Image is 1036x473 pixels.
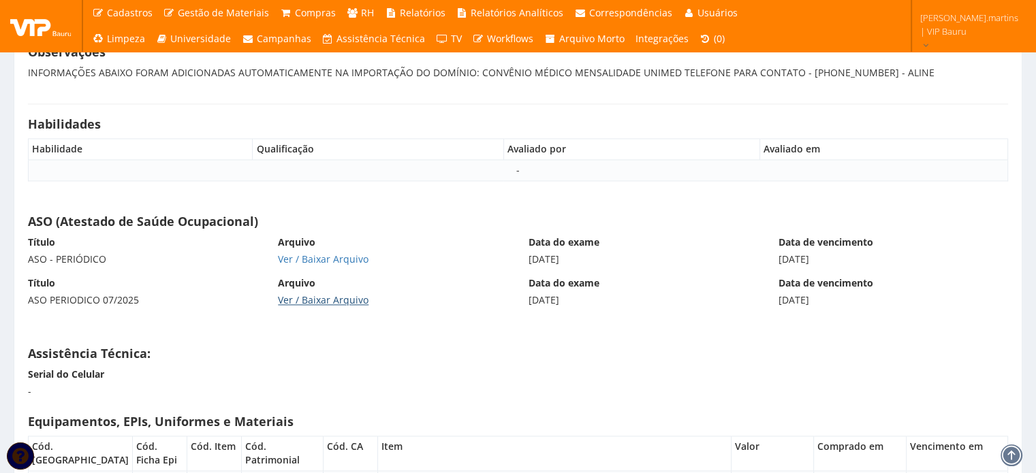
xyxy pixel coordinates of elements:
[529,235,599,249] label: Data do exame
[170,32,231,45] span: Universidade
[278,276,315,290] label: Arquivo
[133,436,187,471] th: Cód. Ficha Epi
[28,345,151,361] strong: Assistência Técnica:
[178,6,269,19] span: Gestão de Materiais
[451,32,462,45] span: TV
[759,138,1007,159] th: Avaliado em
[187,436,242,471] th: Cód. Item
[28,276,55,290] label: Título
[107,6,153,19] span: Cadastros
[28,368,104,381] label: Serial do Celular
[529,293,758,307] div: [DATE]
[29,159,1008,180] td: -
[324,436,378,471] th: Cód. CA
[29,138,253,159] th: Habilidade
[28,116,101,132] strong: Habilidades
[278,252,368,265] a: Ver / Baixar Arquivo
[29,436,133,471] th: Cód. [GEOGRAPHIC_DATA]
[920,11,1018,38] span: [PERSON_NAME].martins | VIP Bauru
[28,252,257,266] div: ASO - PERIÓDICO
[467,26,539,52] a: Workflows
[559,32,625,45] span: Arquivo Morto
[28,413,294,429] strong: Equipamentos, EPIs, Uniformes e Materiais
[529,276,599,290] label: Data do exame
[317,26,431,52] a: Assistência Técnica
[589,6,672,19] span: Correspondências
[242,436,324,471] th: Cód. Patrimonial
[28,213,258,229] strong: ASO (Atestado de Saúde Ocupacional)
[28,385,341,398] div: -
[779,252,1008,266] div: [DATE]
[630,26,694,52] a: Integrações
[697,6,738,19] span: Usuários
[28,66,1008,80] div: INFORMAÇÕES ABAIXO FORAM ADICIONADAS AUTOMATICAMENTE NA IMPORTAÇÃO DO DOMÍNIO: CONVÊNIO MÉDICO ME...
[694,26,731,52] a: (0)
[28,44,106,60] strong: Observações
[400,6,445,19] span: Relatórios
[487,32,533,45] span: Workflows
[28,235,55,249] label: Título
[779,276,873,290] label: Data de vencimento
[295,6,336,19] span: Compras
[731,436,813,471] th: Valor
[813,436,906,471] th: Comprado em
[28,293,257,307] div: ASO PERIODICO 07/2025
[278,293,368,306] a: Ver / Baixar Arquivo
[257,32,311,45] span: Campanhas
[907,436,1008,471] th: Vencimento em
[87,26,151,52] a: Limpeza
[635,32,689,45] span: Integrações
[361,6,374,19] span: RH
[236,26,317,52] a: Campanhas
[779,293,1008,307] div: [DATE]
[378,436,732,471] th: Item
[278,235,315,249] label: Arquivo
[336,32,425,45] span: Assistência Técnica
[539,26,630,52] a: Arquivo Morto
[151,26,237,52] a: Universidade
[503,138,759,159] th: Avaliado por
[253,138,503,159] th: Qualificação
[471,6,563,19] span: Relatórios Analíticos
[714,32,725,45] span: (0)
[779,235,873,249] label: Data de vencimento
[430,26,467,52] a: TV
[529,252,758,266] div: [DATE]
[107,32,145,45] span: Limpeza
[10,16,72,36] img: logo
